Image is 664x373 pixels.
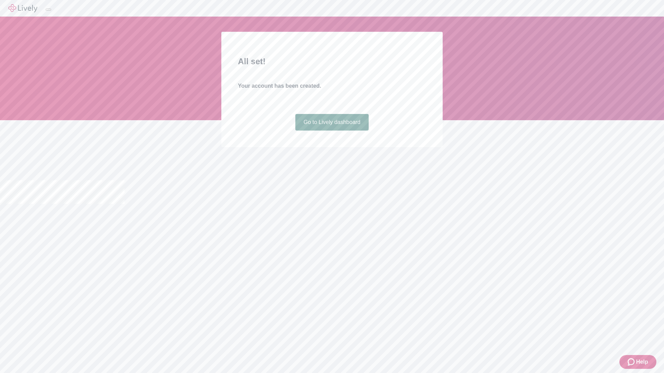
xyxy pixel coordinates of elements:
[628,358,636,366] svg: Zendesk support icon
[8,4,37,12] img: Lively
[238,82,426,90] h4: Your account has been created.
[295,114,369,131] a: Go to Lively dashboard
[238,55,426,68] h2: All set!
[619,355,656,369] button: Zendesk support iconHelp
[636,358,648,366] span: Help
[46,9,51,11] button: Log out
